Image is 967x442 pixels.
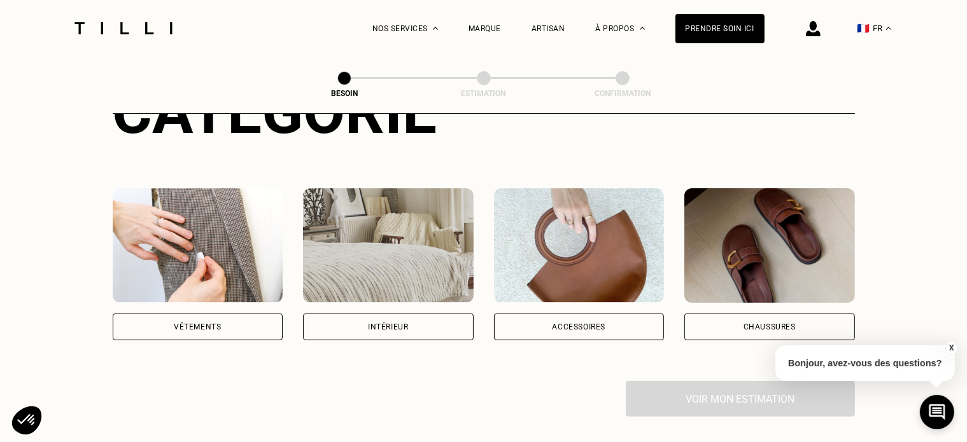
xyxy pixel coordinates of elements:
[281,89,408,98] div: Besoin
[886,27,891,30] img: menu déroulant
[675,14,765,43] a: Prendre soin ici
[806,21,821,36] img: icône connexion
[494,188,665,303] img: Accessoires
[532,24,565,33] a: Artisan
[368,323,408,331] div: Intérieur
[174,323,221,331] div: Vêtements
[684,188,855,303] img: Chaussures
[744,323,796,331] div: Chaussures
[552,323,605,331] div: Accessoires
[858,22,870,34] span: 🇫🇷
[775,345,955,381] p: Bonjour, avez-vous des questions?
[303,188,474,303] img: Intérieur
[420,89,547,98] div: Estimation
[469,24,501,33] a: Marque
[640,27,645,30] img: Menu déroulant à propos
[433,27,438,30] img: Menu déroulant
[945,341,957,355] button: X
[113,188,283,303] img: Vêtements
[559,89,686,98] div: Confirmation
[70,22,177,34] img: Logo du service de couturière Tilli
